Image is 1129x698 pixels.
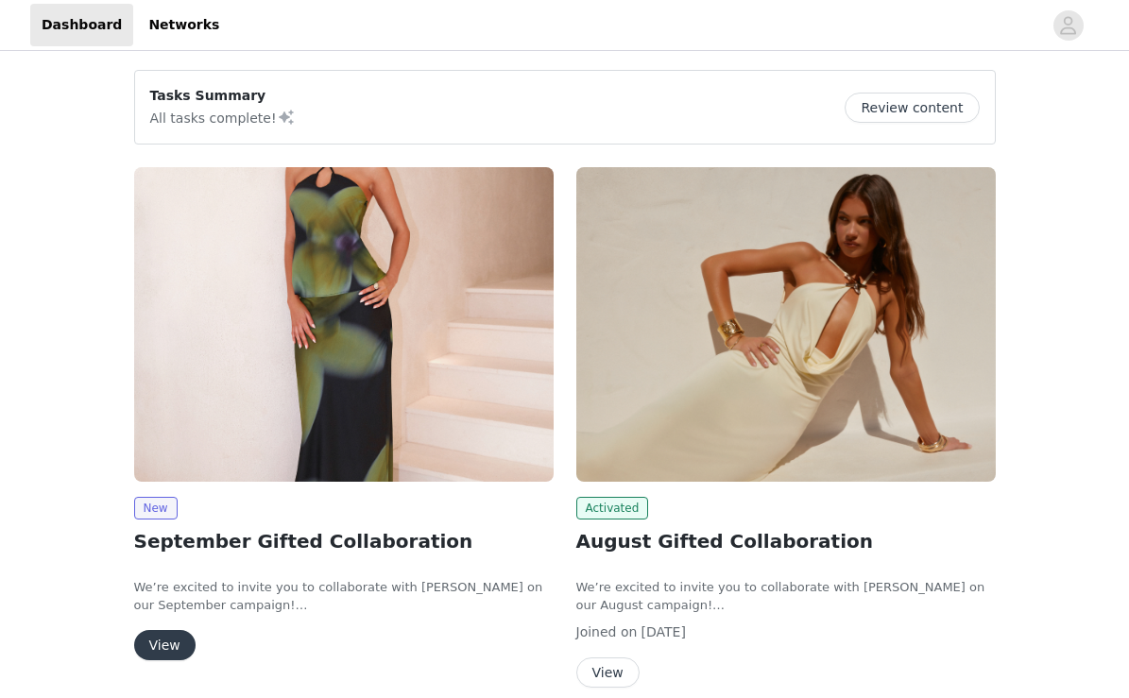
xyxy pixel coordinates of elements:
[576,527,996,555] h2: August Gifted Collaboration
[134,497,178,519] span: New
[134,527,554,555] h2: September Gifted Collaboration
[576,624,638,639] span: Joined on
[576,497,649,519] span: Activated
[641,624,686,639] span: [DATE]
[150,86,296,106] p: Tasks Summary
[576,578,996,615] p: We’re excited to invite you to collaborate with [PERSON_NAME] on our August campaign!
[576,167,996,482] img: Peppermayo AUS
[134,630,196,660] button: View
[134,578,554,615] p: We’re excited to invite you to collaborate with [PERSON_NAME] on our September campaign!
[576,666,640,680] a: View
[576,657,640,688] button: View
[30,4,133,46] a: Dashboard
[1059,10,1077,41] div: avatar
[134,638,196,653] a: View
[845,93,979,123] button: Review content
[150,106,296,128] p: All tasks complete!
[134,167,554,482] img: Peppermayo AUS
[137,4,231,46] a: Networks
